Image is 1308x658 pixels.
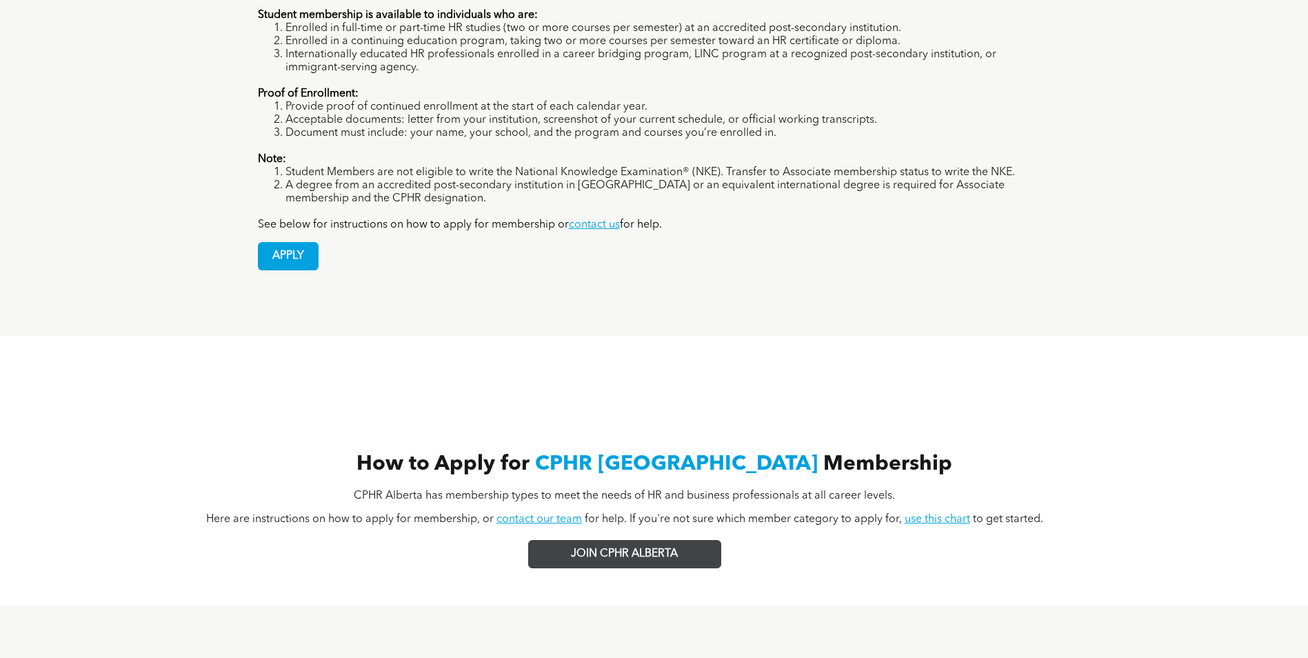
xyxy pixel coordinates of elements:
[585,514,902,525] span: for help. If you're not sure which member category to apply for,
[285,166,1051,179] li: Student Members are not eligible to write the National Knowledge Examination® (NKE). Transfer to ...
[258,242,319,270] a: APPLY
[535,454,818,475] span: CPHR [GEOGRAPHIC_DATA]
[258,154,286,165] strong: Note:
[258,88,359,99] strong: Proof of Enrollment:
[905,514,970,525] a: use this chart
[285,35,1051,48] li: Enrolled in a continuing education program, taking two or more courses per semester toward an HR ...
[285,101,1051,114] li: Provide proof of continued enrollment at the start of each calendar year.
[285,22,1051,35] li: Enrolled in full-time or part-time HR studies (two or more courses per semester) at an accredited...
[285,48,1051,74] li: Internationally educated HR professionals enrolled in a career bridging program, LINC program at ...
[823,454,952,475] span: Membership
[496,514,582,525] a: contact our team
[258,219,1051,232] p: See below for instructions on how to apply for membership or for help.
[354,490,895,501] span: CPHR Alberta has membership types to meet the needs of HR and business professionals at all caree...
[285,114,1051,127] li: Acceptable documents: letter from your institution, screenshot of your current schedule, or offic...
[285,127,1051,140] li: Document must include: your name, your school, and the program and courses you’re enrolled in.
[285,179,1051,206] li: A degree from an accredited post-secondary institution in [GEOGRAPHIC_DATA] or an equivalent inte...
[571,548,678,561] span: JOIN CPHR ALBERTA
[259,243,318,270] span: APPLY
[973,514,1043,525] span: to get started.
[206,514,494,525] span: Here are instructions on how to apply for membership, or
[356,454,530,475] span: How to Apply for
[258,10,538,21] strong: Student membership is available to individuals who are:
[528,540,721,568] a: JOIN CPHR ALBERTA
[569,219,620,230] a: contact us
